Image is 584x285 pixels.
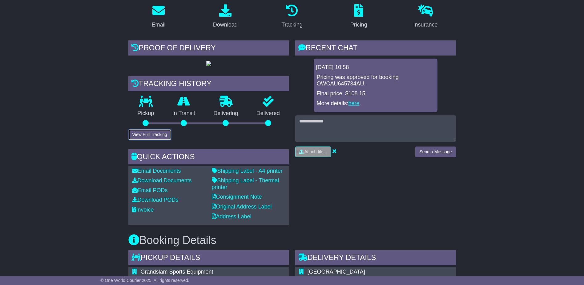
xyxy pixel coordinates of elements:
[204,110,248,117] p: Delivering
[295,40,456,57] div: RECENT CHAT
[141,269,213,275] span: Grandslam Sports Equipment
[212,204,272,210] a: Original Address Label
[317,74,434,87] p: Pricing was approved for booking OWCAU645734AU.
[128,110,163,117] p: Pickup
[212,213,252,220] a: Address Label
[350,21,367,29] div: Pricing
[100,278,189,283] span: © One World Courier 2025. All rights reserved.
[213,21,238,29] div: Download
[415,147,456,157] button: Send a Message
[281,21,302,29] div: Tracking
[348,100,360,106] a: here
[147,2,169,31] a: Email
[413,21,438,29] div: Insurance
[128,76,289,93] div: Tracking history
[163,110,204,117] p: In Transit
[128,40,289,57] div: Proof of Delivery
[128,234,456,246] h3: Booking Details
[212,194,262,200] a: Consignment Note
[128,250,289,267] div: Pickup Details
[247,110,289,117] p: Delivered
[295,250,456,267] div: Delivery Details
[132,177,192,184] a: Download Documents
[132,197,179,203] a: Download PODs
[132,207,154,213] a: Invoice
[316,64,435,71] div: [DATE] 10:58
[209,2,242,31] a: Download
[132,187,168,193] a: Email PODs
[409,2,442,31] a: Insurance
[346,2,371,31] a: Pricing
[128,149,289,166] div: Quick Actions
[151,21,165,29] div: Email
[317,100,434,107] p: More details: .
[206,61,211,66] img: GetPodImage
[212,177,279,190] a: Shipping Label - Thermal printer
[212,168,283,174] a: Shipping Label - A4 printer
[128,129,171,140] button: View Full Tracking
[277,2,306,31] a: Tracking
[132,168,181,174] a: Email Documents
[308,269,365,275] span: [GEOGRAPHIC_DATA]
[317,90,434,97] p: Final price: $108.15.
